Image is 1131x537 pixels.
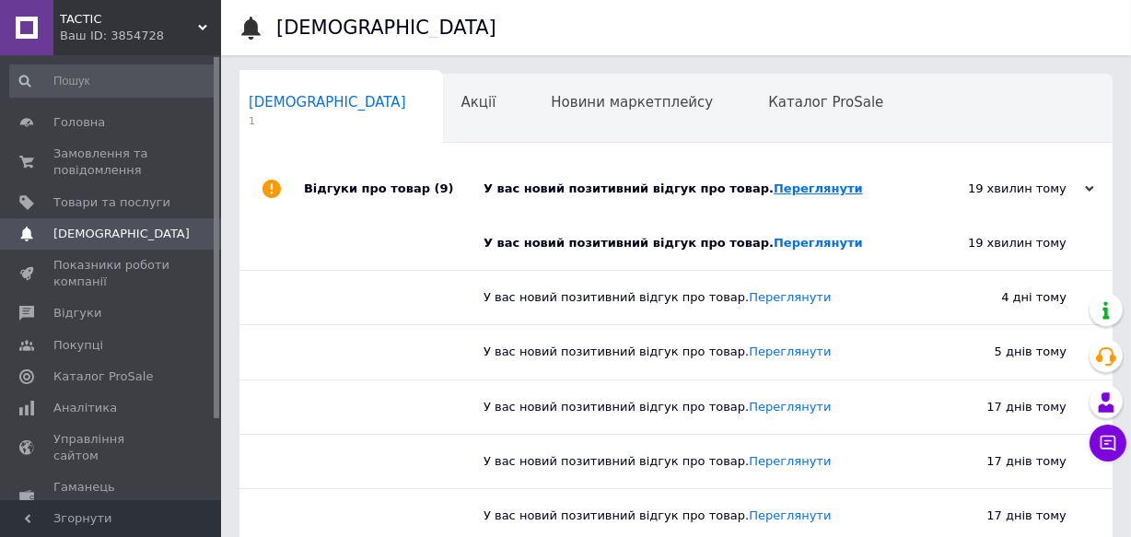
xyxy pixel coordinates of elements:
span: Відгуки [53,305,101,321]
div: У вас новий позитивний відгук про товар. [484,235,882,251]
div: 19 хвилин тому [882,216,1113,270]
div: 4 дні тому [882,271,1113,324]
a: Переглянути [749,290,831,304]
a: Переглянути [749,400,831,414]
span: Каталог ProSale [53,368,153,385]
div: У вас новий позитивний відгук про товар. [484,508,882,524]
div: 17 днів тому [882,380,1113,434]
div: 19 хвилин тому [910,181,1094,197]
span: Замовлення та повідомлення [53,146,170,179]
button: Чат з покупцем [1090,425,1126,461]
div: У вас новий позитивний відгук про товар. [484,453,882,470]
span: Показники роботи компанії [53,257,170,290]
a: Переглянути [749,508,831,522]
span: Управління сайтом [53,431,170,464]
a: Переглянути [749,454,831,468]
span: Головна [53,114,105,131]
span: 1 [249,114,406,128]
a: Переглянути [774,181,863,195]
span: Аналітика [53,400,117,416]
span: Гаманець компанії [53,479,170,512]
input: Пошук [9,64,216,98]
h1: [DEMOGRAPHIC_DATA] [276,17,496,39]
div: Відгуки про товар [304,161,484,216]
span: Товари та послуги [53,194,170,211]
a: Переглянути [774,236,863,250]
div: Ваш ID: 3854728 [60,28,221,44]
div: 17 днів тому [882,435,1113,488]
span: [DEMOGRAPHIC_DATA] [53,226,190,242]
div: У вас новий позитивний відгук про товар. [484,181,910,197]
span: (9) [435,181,454,195]
div: 5 днів тому [882,325,1113,379]
a: Переглянути [749,344,831,358]
span: Новини маркетплейсу [551,94,713,111]
span: [DEMOGRAPHIC_DATA] [249,94,406,111]
div: У вас новий позитивний відгук про товар. [484,399,882,415]
div: У вас новий позитивний відгук про товар. [484,289,882,306]
span: TACTIC [60,11,198,28]
span: Покупці [53,337,103,354]
div: У вас новий позитивний відгук про товар. [484,344,882,360]
span: Акції [461,94,496,111]
span: Каталог ProSale [768,94,883,111]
